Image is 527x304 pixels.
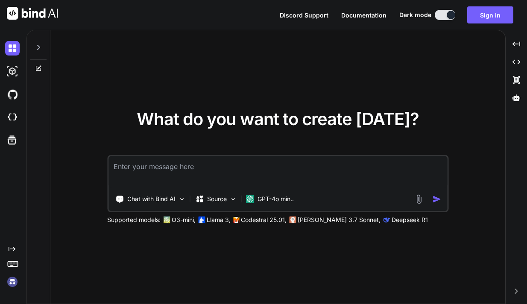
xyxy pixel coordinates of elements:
span: What do you want to create [DATE]? [137,108,419,129]
img: GPT-4 [163,216,170,223]
button: Discord Support [280,11,328,20]
img: githubDark [5,87,20,102]
span: Discord Support [280,12,328,19]
p: Deepseek R1 [392,216,428,224]
p: GPT-4o min.. [258,195,294,203]
p: Source [207,195,227,203]
img: GPT-4o mini [246,195,254,203]
img: Bind AI [7,7,58,20]
p: Codestral 25.01, [241,216,287,224]
img: icon [432,195,441,204]
img: Pick Models [229,196,237,203]
img: darkChat [5,41,20,56]
button: Documentation [341,11,386,20]
img: Llama2 [198,216,205,223]
p: O3-mini, [172,216,196,224]
img: attachment [414,194,424,204]
p: Llama 3, [207,216,231,224]
p: Supported models: [107,216,161,224]
img: claude [289,216,296,223]
img: signin [5,275,20,289]
button: Sign in [467,6,513,23]
img: cloudideIcon [5,110,20,125]
p: [PERSON_NAME] 3.7 Sonnet, [298,216,381,224]
img: claude [383,216,390,223]
img: darkAi-studio [5,64,20,79]
img: Mistral-AI [233,217,239,223]
span: Documentation [341,12,386,19]
p: Chat with Bind AI [127,195,176,203]
img: Pick Tools [178,196,185,203]
span: Dark mode [399,11,431,19]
